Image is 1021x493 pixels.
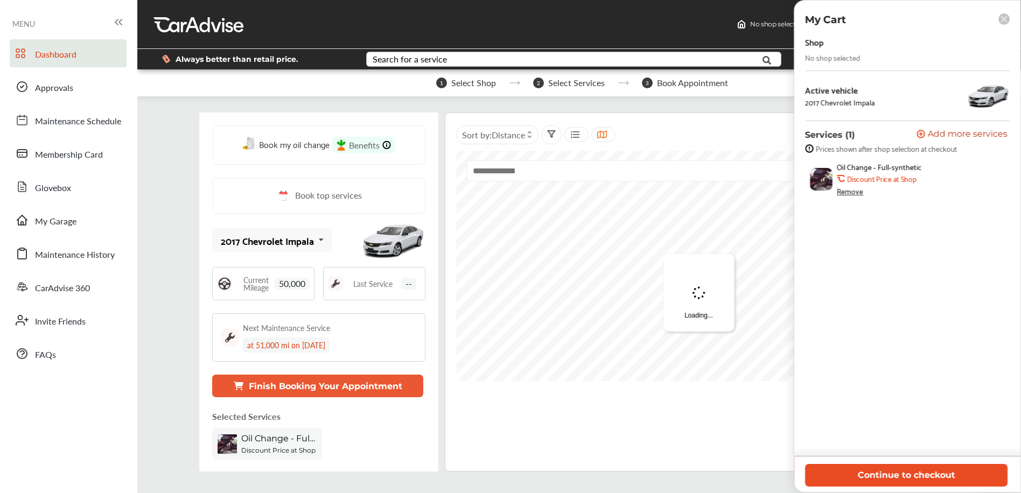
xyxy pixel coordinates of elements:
[805,98,875,107] div: 2017 Chevrolet Impala
[328,276,343,291] img: maintenance_logo
[35,48,76,62] span: Dashboard
[349,139,380,151] span: Benefits
[805,144,814,153] img: info-strock.ef5ea3fe.svg
[805,34,824,49] div: Shop
[548,78,605,88] span: Select Services
[12,19,35,28] span: MENU
[221,235,314,246] div: 2017 Chevrolet Impala
[35,81,73,95] span: Approvals
[221,329,239,346] img: maintenance_logo
[533,78,544,88] span: 2
[35,248,115,262] span: Maintenance History
[917,130,1008,140] button: Add more services
[243,322,330,333] div: Next Maintenance Service
[10,206,127,234] a: My Garage
[451,78,496,88] span: Select Shop
[259,137,330,151] span: Book my oil change
[217,276,232,291] img: steering_logo
[35,148,103,162] span: Membership Card
[509,81,520,85] img: stepper-arrow.e24c07c6.svg
[382,140,391,150] img: info-Icon.6181e609.svg
[10,273,127,301] a: CarAdvise 360
[837,163,922,171] span: Oil Change - Full-synthetic
[218,434,237,454] img: oil-change-thumb.jpg
[35,115,121,129] span: Maintenance Schedule
[816,144,957,153] span: Prices shown after shop selection at checkout
[243,337,330,353] div: at 51,000 mi on [DATE]
[353,280,393,287] span: Last Service
[10,173,127,201] a: Glovebox
[10,39,127,67] a: Dashboard
[462,129,525,141] span: Sort by :
[917,130,1010,140] a: Add more services
[642,78,653,88] span: 3
[212,410,281,422] p: Selected Services
[361,216,425,265] img: mobile_10769_st0640_046.jpg
[10,73,127,101] a: Approvals
[401,278,416,290] span: --
[241,433,317,443] span: Oil Change - Full-synthetic
[805,85,875,95] div: Active vehicle
[847,174,916,183] b: Discount Price at Shop
[35,348,56,362] span: FAQs
[242,137,330,153] a: Book my oil change
[275,278,310,290] span: 50,000
[10,106,127,134] a: Maintenance Schedule
[810,168,833,191] img: oil-change-thumb.jpg
[212,178,425,214] a: Book top services
[10,240,127,267] a: Maintenance History
[276,189,290,202] img: cal_icon.0803b883.svg
[35,315,86,329] span: Invite Friends
[805,53,861,62] div: No shop selected
[35,181,71,195] span: Glovebox
[237,276,275,291] span: Current Mileage
[657,78,728,88] span: Book Appointment
[663,254,735,332] div: Loading...
[295,189,362,202] span: Book top services
[337,139,346,151] img: instacart-icon.73bd83c2.svg
[436,78,447,88] span: 1
[10,139,127,167] a: Membership Card
[242,137,256,151] img: oil-change.e5047c97.svg
[10,340,127,368] a: FAQs
[805,130,855,140] p: Services (1)
[837,187,863,195] div: Remove
[928,130,1008,140] span: Add more services
[176,55,298,63] span: Always better than retail price.
[241,446,316,454] b: Discount Price at Shop
[162,54,170,64] img: dollor_label_vector.a70140d1.svg
[805,13,846,26] p: My Cart
[492,129,525,141] span: Distance
[212,375,423,397] button: Finish Booking Your Appointment
[737,20,746,29] img: header-home-logo.8d720a4f.svg
[618,81,629,85] img: stepper-arrow.e24c07c6.svg
[750,20,803,29] span: No shop selected
[35,215,76,229] span: My Garage
[967,80,1010,112] img: 10769_st0640_046.jpg
[805,464,1008,486] button: Continue to checkout
[456,151,941,381] canvas: Map
[10,306,127,334] a: Invite Friends
[35,281,90,295] span: CarAdvise 360
[373,55,447,64] div: Search for a service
